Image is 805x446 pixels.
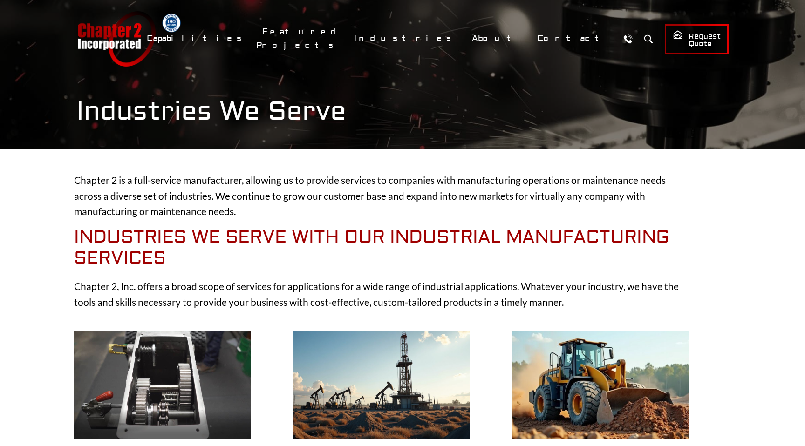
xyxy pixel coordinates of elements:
a: Industries [348,28,461,48]
a: Request Quote [665,24,729,54]
a: Chapter 2 Incorporated [76,11,156,67]
a: Featured Projects [256,22,343,55]
a: About [466,28,526,48]
p: Chapter 2 is a full-service manufacturer, allowing us to provide services to companies with manuf... [74,172,689,219]
p: Chapter 2, Inc. offers a broad scope of services for applications for a wide range of industrial ... [74,278,689,310]
a: Capabilities [141,28,252,48]
h1: Industries We Serve [76,96,729,127]
h2: Industries We Serve With Our Industrial Manufacturing Services [74,227,689,269]
a: Call Us [619,30,636,47]
span: Request Quote [673,30,721,49]
a: Contact [531,28,614,48]
button: Search [640,30,657,47]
